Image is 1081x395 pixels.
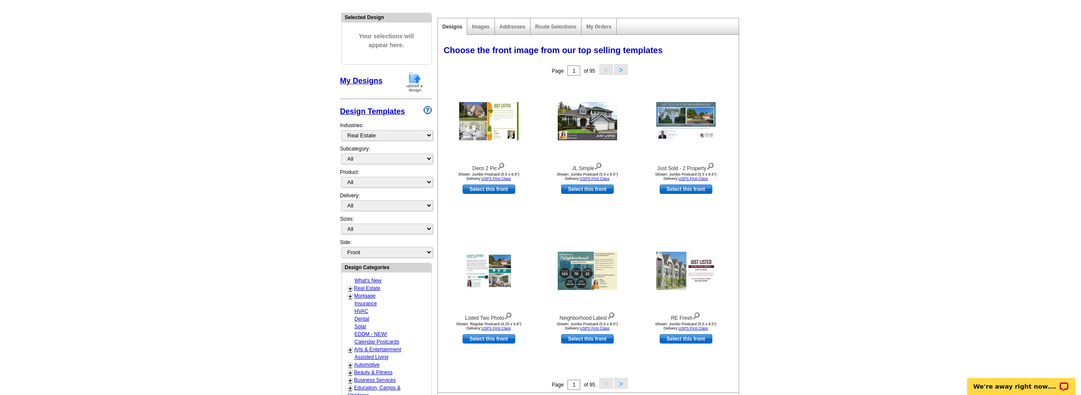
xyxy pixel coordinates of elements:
a: Real Estate [354,285,381,291]
a: + [349,293,352,300]
a: use this design [463,334,515,344]
div: Shown: Jumbo Postcard (5.5 x 8.5") Delivery: [541,322,634,330]
span: of 95 [584,382,595,388]
img: upload-design [404,71,426,93]
div: Shown: Jumbo Postcard (5.5 x 8.5") Delivery: [541,172,634,181]
button: > [614,378,628,389]
div: Industries: [340,117,432,145]
div: Shown: Jumbo Postcard (5.5 x 8.5") Delivery: [639,322,733,330]
a: + [349,347,352,353]
a: use this design [561,185,614,194]
button: > [614,64,628,75]
img: view design details [497,161,505,170]
div: Listed Two Photo [442,310,536,322]
a: Addresses [500,24,525,30]
a: Images [472,24,489,30]
a: + [349,285,352,292]
a: Solar [355,324,367,330]
span: Choose the front image from our top selling templates [444,45,663,55]
img: view design details [504,310,512,320]
div: Subcategory: [340,145,432,168]
span: Page [552,382,564,388]
a: USPS First Class [481,176,511,181]
img: Just Sold - 2 Property [656,102,716,140]
a: + [349,377,352,384]
img: view design details [692,310,700,320]
a: USPS First Class [580,176,610,181]
img: JL Simple [558,102,617,140]
a: USPS First Class [481,326,511,330]
img: view design details [594,161,602,170]
span: of 95 [584,68,595,74]
img: Listed Two Photo [465,253,513,289]
button: < [599,64,613,75]
a: HVAC [355,308,368,314]
a: Business Services [354,377,396,383]
a: USPS First Class [678,176,708,181]
a: My Designs [340,77,383,85]
a: Arts & Entertainment [354,347,401,352]
a: Dental [355,316,370,322]
iframe: LiveChat chat widget [962,368,1081,395]
div: Shown: Regular Postcard (4.25 x 5.6") Delivery: [442,322,536,330]
div: Side: [340,239,432,259]
a: use this design [660,185,712,194]
div: Neighborhood Latest [541,310,634,322]
div: Delivery: [340,192,432,215]
div: Product: [340,168,432,192]
a: Mortgage [354,293,376,299]
span: Page [552,68,564,74]
a: Route Selections [535,24,576,30]
img: Deco 2 Pic [459,102,519,140]
a: use this design [660,334,712,344]
div: Selected Design [342,13,432,21]
a: Designs [443,24,463,30]
a: Automotive [354,362,380,368]
div: RE Fresh [639,310,733,322]
a: What's New [355,278,382,284]
button: < [599,378,613,389]
div: Sizes: [340,215,432,239]
div: Deco 2 Pic [442,161,536,172]
img: RE Fresh [656,252,716,290]
img: design-wizard-help-icon.png [423,106,432,114]
img: view design details [607,310,615,320]
a: EDDM - NEW! [355,331,387,337]
div: Design Categories [342,263,432,271]
div: Just Sold - 2 Property [639,161,733,172]
a: + [349,369,352,376]
a: + [349,362,352,369]
img: view design details [706,161,714,170]
div: Shown: Jumbo Postcard (5.5 x 8.5") Delivery: [442,172,536,181]
span: Your selections will appear here. [348,23,425,58]
a: use this design [561,334,614,344]
a: Beauty & Fitness [354,369,393,375]
a: Calendar Postcards [355,339,399,345]
div: JL Simple [541,161,634,172]
a: Assisted Living [355,354,389,360]
a: My Orders [586,24,611,30]
div: Shown: Jumbo Postcard (5.5 x 8.5") Delivery: [639,172,733,181]
a: USPS First Class [678,326,708,330]
a: USPS First Class [580,326,610,330]
img: Neighborhood Latest [558,252,617,290]
a: use this design [463,185,515,194]
a: + [349,385,352,392]
a: Insurance [355,301,377,307]
a: Design Templates [340,107,405,116]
